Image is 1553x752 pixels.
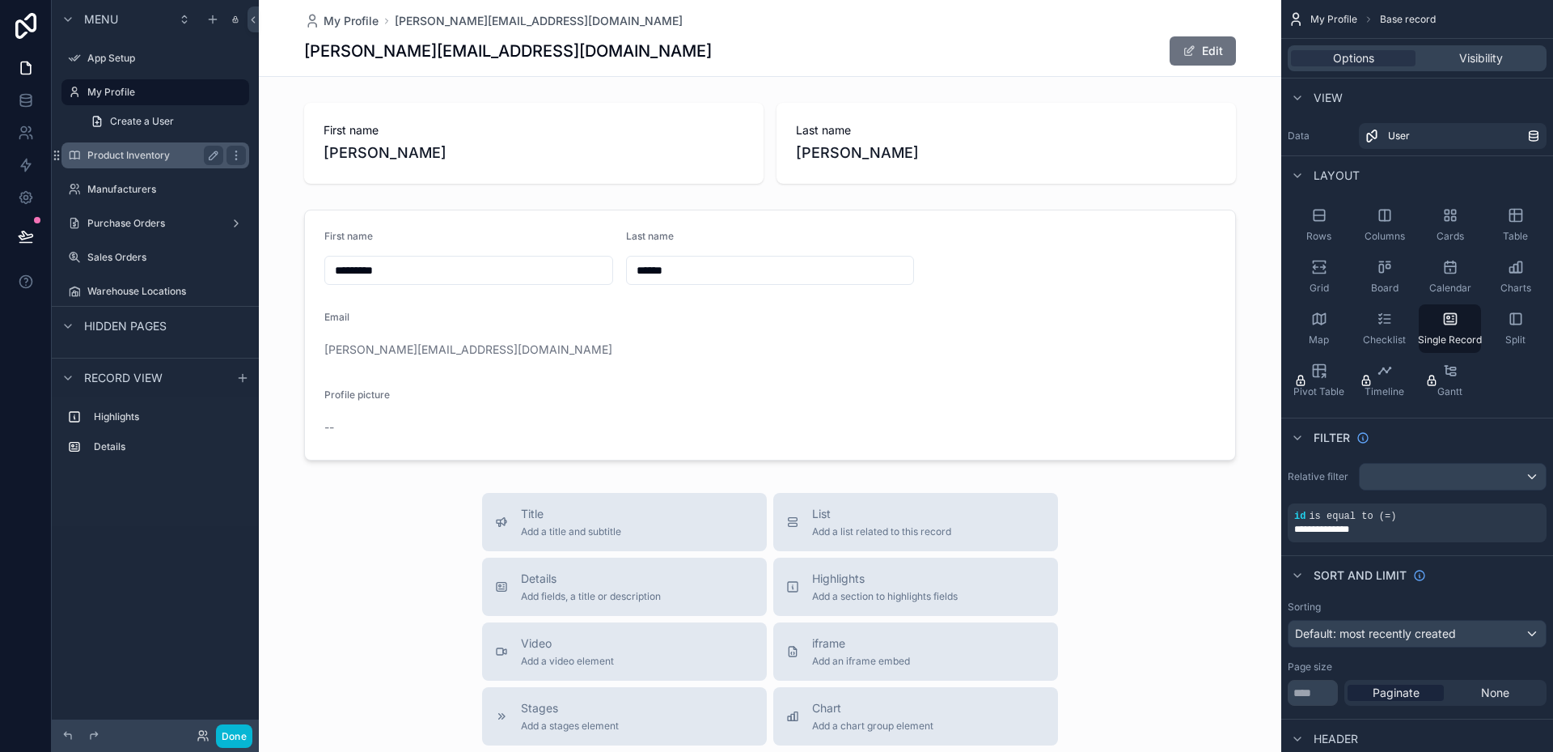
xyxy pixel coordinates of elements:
span: Visibility [1459,50,1503,66]
span: View [1314,90,1343,106]
button: Single Record [1419,304,1481,353]
label: App Setup [87,52,246,65]
label: Highlights [94,410,243,423]
h1: [PERSON_NAME][EMAIL_ADDRESS][DOMAIN_NAME] [304,40,712,62]
span: Record view [84,370,163,386]
span: Create a User [110,115,174,128]
span: Pivot Table [1293,385,1344,398]
span: Columns [1365,230,1405,243]
button: Calendar [1419,253,1481,301]
a: Manufacturers [61,176,249,202]
span: Paginate [1373,685,1420,701]
span: Sort And Limit [1314,567,1407,584]
button: Charts [1484,253,1547,301]
button: Rows [1288,201,1350,249]
a: User [1359,123,1547,149]
a: My Profile [61,79,249,105]
button: Done [216,724,252,748]
button: Pivot Table [1288,356,1350,405]
span: None [1481,685,1509,701]
a: [PERSON_NAME][EMAIL_ADDRESS][DOMAIN_NAME] [395,13,683,29]
span: Timeline [1365,385,1404,398]
span: Calendar [1429,282,1471,295]
span: Cards [1437,230,1464,243]
span: is equal to (=) [1309,511,1396,522]
button: Grid [1288,253,1350,301]
span: Rows [1306,230,1331,243]
button: Split [1484,304,1547,353]
a: Sales Orders [61,244,249,270]
button: Table [1484,201,1547,249]
span: Base record [1380,13,1436,26]
a: Product Inventory [61,142,249,168]
a: App Setup [61,45,249,71]
span: Options [1333,50,1374,66]
span: Gantt [1437,385,1462,398]
span: User [1388,130,1410,142]
button: Edit [1170,36,1236,66]
label: Data [1288,130,1352,142]
button: Timeline [1353,356,1415,405]
span: Table [1503,230,1528,243]
button: Board [1353,253,1415,301]
span: Checklist [1363,334,1406,346]
span: Map [1309,334,1329,346]
a: My Profile [304,13,379,29]
span: Split [1505,334,1525,346]
label: Product Inventory [87,149,217,162]
span: Layout [1314,168,1360,184]
a: Warehouse Locations [61,278,249,304]
label: Purchase Orders [87,217,223,230]
a: Purchase Orders [61,210,249,236]
span: Default: most recently created [1295,627,1456,640]
span: Grid [1310,282,1329,295]
span: id [1294,511,1305,522]
button: Map [1288,304,1350,353]
span: Hidden pages [84,318,167,334]
label: My Profile [87,86,239,99]
span: My Profile [1310,13,1357,26]
span: Board [1371,282,1399,295]
button: Cards [1419,201,1481,249]
div: scrollable content [52,397,259,476]
span: Filter [1314,430,1350,446]
button: Checklist [1353,304,1415,353]
button: Columns [1353,201,1415,249]
label: Relative filter [1288,470,1352,483]
label: Details [94,440,243,453]
span: My Profile [324,13,379,29]
button: Gantt [1419,356,1481,405]
label: Sorting [1288,601,1321,614]
label: Manufacturers [87,183,246,196]
label: Page size [1288,661,1332,673]
label: Sales Orders [87,251,246,264]
button: Default: most recently created [1288,620,1547,648]
label: Warehouse Locations [87,285,246,298]
span: Menu [84,11,118,28]
a: Create a User [81,108,249,134]
span: Charts [1500,282,1531,295]
span: Single Record [1418,334,1482,346]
